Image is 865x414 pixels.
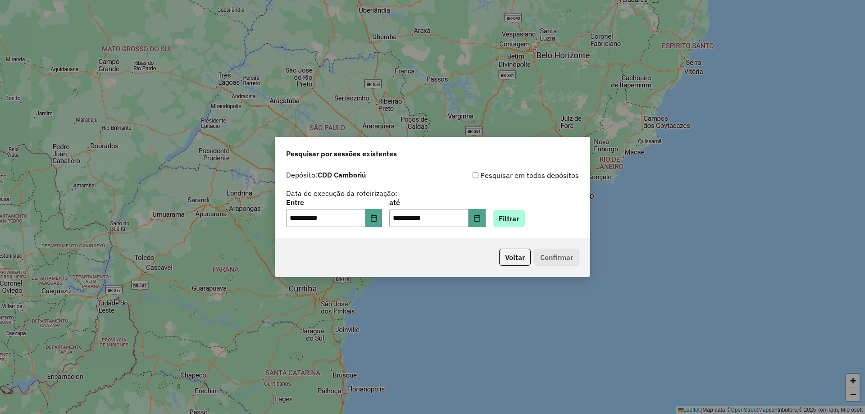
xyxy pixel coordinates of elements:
button: Voltar [499,249,531,266]
label: até [389,197,485,208]
button: Filtrar [493,210,525,227]
button: Choose Date [365,209,382,227]
span: Pesquisar por sessões existentes [286,148,397,159]
button: Choose Date [469,209,486,227]
strong: CDD Camboriú [318,170,366,179]
label: Data de execução da roteirização: [286,188,397,199]
label: Entre [286,197,382,208]
label: Depósito: [286,169,366,180]
div: Pesquisar em todos depósitos [432,170,579,181]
